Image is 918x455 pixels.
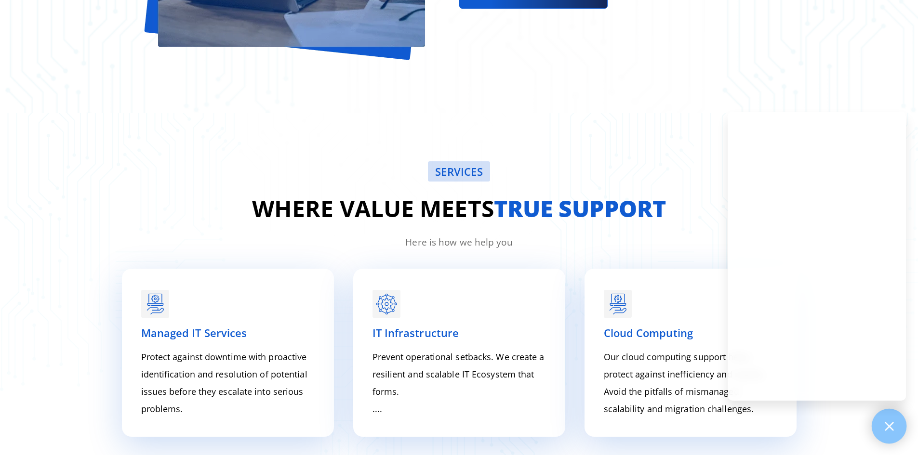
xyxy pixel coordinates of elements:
p: Here is how we help you [112,235,806,249]
a: SERVICES [428,161,490,182]
p: Prevent operational setbacks. We create a resilient and scalable IT Ecosystem that forms. .... [373,348,546,417]
strong: true support [494,193,666,224]
iframe: Chatgenie Messenger [728,112,906,401]
span: IT Infrastructure [373,325,459,340]
span: SERVICES [435,166,483,177]
p: Protect against downtime with proactive identification and resolution of potential issues before ... [141,348,315,417]
h2: Where value meets [112,191,806,226]
span: Cloud Computing [604,325,693,340]
p: Our cloud computing support helps protect against inefficiency and rigidity. Avoid the pitfalls o... [604,348,777,417]
span: Managed IT Services [141,325,247,340]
